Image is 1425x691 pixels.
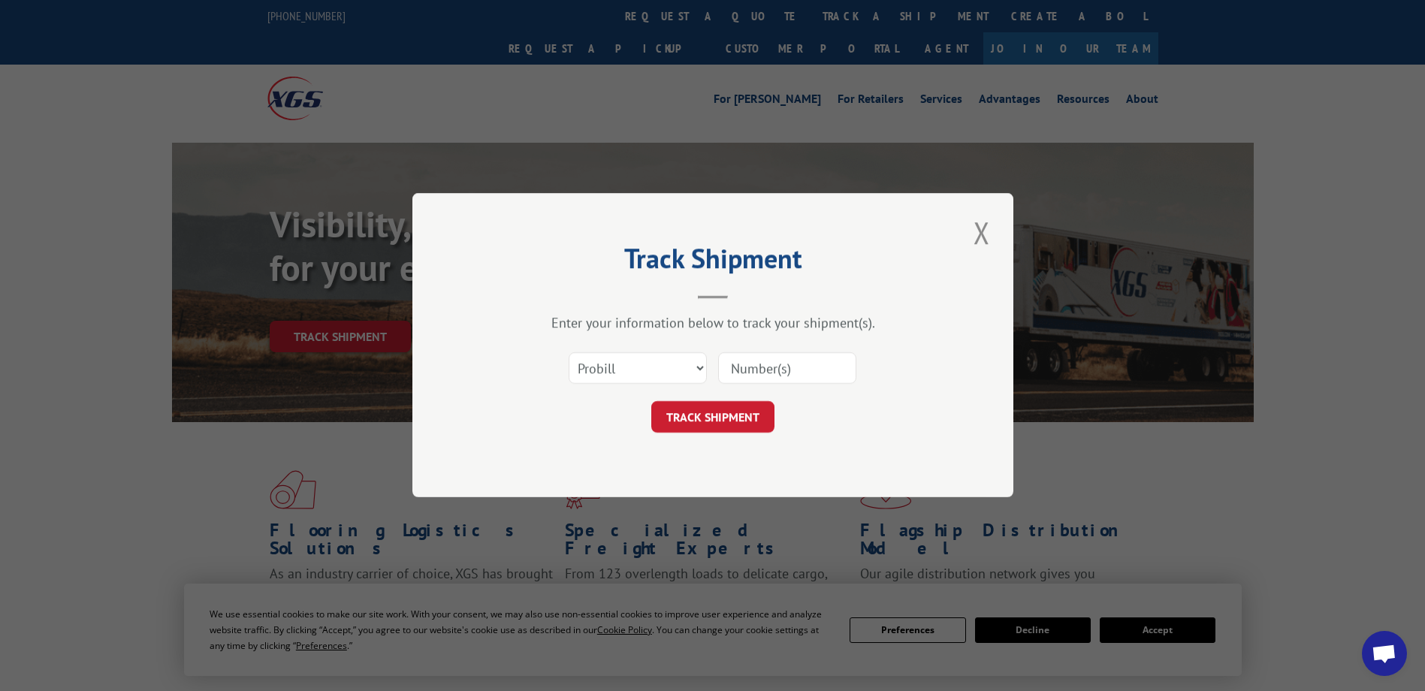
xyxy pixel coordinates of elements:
button: TRACK SHIPMENT [651,402,774,433]
input: Number(s) [718,353,856,385]
h2: Track Shipment [488,248,938,276]
a: Open chat [1362,631,1407,676]
div: Enter your information below to track your shipment(s). [488,315,938,332]
button: Close modal [969,212,995,253]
